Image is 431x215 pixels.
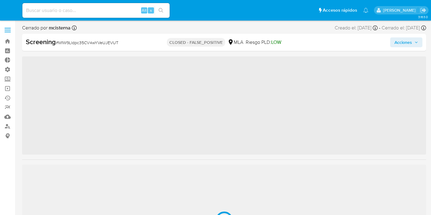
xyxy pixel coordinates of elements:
input: Buscar usuario o caso... [22,6,170,14]
span: - [379,25,380,31]
b: mcisterna [48,24,71,31]
span: Accesos rápidos [323,7,357,13]
button: Acciones [390,37,422,47]
b: Screening [26,37,56,47]
a: Salir [420,7,426,13]
p: CLOSED - FALSE_POSITIVE [167,38,225,47]
div: MLA [228,39,243,46]
a: Notificaciones [363,8,368,13]
span: ‌ [22,56,426,155]
span: LOW [271,39,281,46]
span: Cerrado por [22,25,71,31]
span: s [150,7,152,13]
span: Acciones [394,37,412,47]
div: Creado el: [DATE] [335,25,378,31]
span: # M1W9Lldpc35CV4wYVeUJEVUT [56,40,118,46]
p: igor.oliveirabrito@mercadolibre.com [383,7,418,13]
div: Cerrado el: [DATE] [382,25,426,31]
span: Riesgo PLD: [246,39,281,46]
button: search-icon [155,6,167,15]
span: Alt [142,7,147,13]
